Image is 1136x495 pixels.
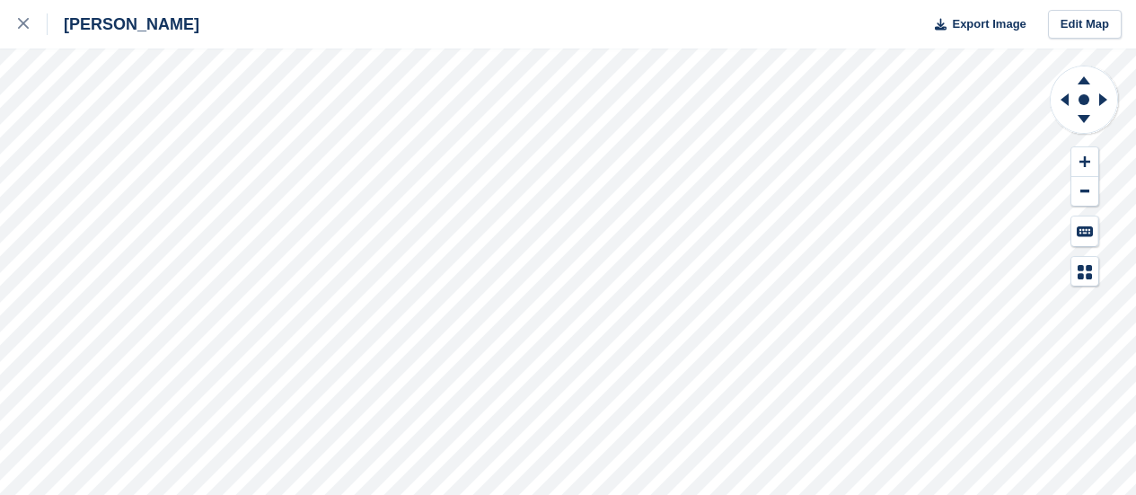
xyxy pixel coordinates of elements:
[1071,217,1098,246] button: Keyboard Shortcuts
[48,13,199,35] div: [PERSON_NAME]
[1071,257,1098,287] button: Map Legend
[1071,177,1098,207] button: Zoom Out
[1071,147,1098,177] button: Zoom In
[952,15,1026,33] span: Export Image
[924,10,1026,40] button: Export Image
[1048,10,1122,40] a: Edit Map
